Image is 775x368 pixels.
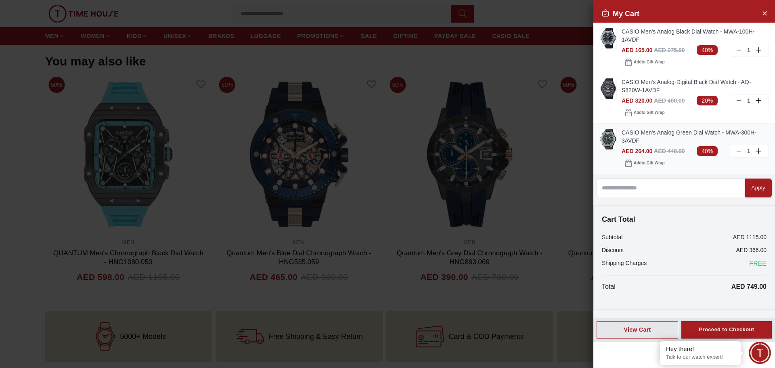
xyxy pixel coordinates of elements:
span: Add to Gift Wrap [634,58,664,66]
p: Shipping Charges [602,259,647,269]
img: ... [600,28,616,48]
span: 40% [697,45,718,55]
span: Add to Gift Wrap [634,109,664,117]
span: AED 400.00 [654,97,685,104]
p: AED 366.00 [736,246,767,254]
div: Apply [752,183,765,193]
p: Subtotal [602,233,622,241]
p: AED 749.00 [731,282,767,292]
span: 40% [697,146,718,156]
span: AED 264.00 [622,148,652,154]
button: Proceed to Checkout [681,321,772,339]
p: 1 [746,46,752,54]
a: CASIO Men's Analog Green Dial Watch - MWA-300H-3AVDF [622,128,769,145]
div: Hey there! [666,345,735,353]
button: View Cart [597,321,678,339]
span: AED 320.00 [622,97,652,104]
a: CASIO Men's Analog Black Dial Watch - MWA-100H-1AVDF [622,27,769,44]
button: Close Account [758,6,771,19]
h2: My Cart [601,8,639,19]
p: Discount [602,246,624,254]
button: Addto Gift Wrap [622,57,668,68]
span: AED 275.00 [654,47,685,53]
span: Add to Gift Wrap [634,159,664,167]
p: AED 1115.00 [733,233,767,241]
span: FREE [749,259,767,269]
button: Addto Gift Wrap [622,158,668,169]
img: ... [600,78,616,99]
p: 1 [746,97,752,105]
a: CASIO Men's Analog-Digital Black Dial Watch - AQ-S820W-1AVDF [622,78,769,94]
button: Addto Gift Wrap [622,107,668,118]
img: ... [600,129,616,149]
h4: Cart Total [602,214,767,225]
span: AED 440.00 [654,148,685,154]
span: 20% [697,96,718,105]
div: Proceed to Checkout [699,325,754,334]
p: 1 [746,147,752,155]
p: Talk to our watch expert! [666,354,735,361]
div: View Cart [603,326,671,334]
div: Chat Widget [749,342,771,364]
span: AED 165.00 [622,47,652,53]
button: Apply [745,179,772,197]
p: Total [602,282,616,292]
